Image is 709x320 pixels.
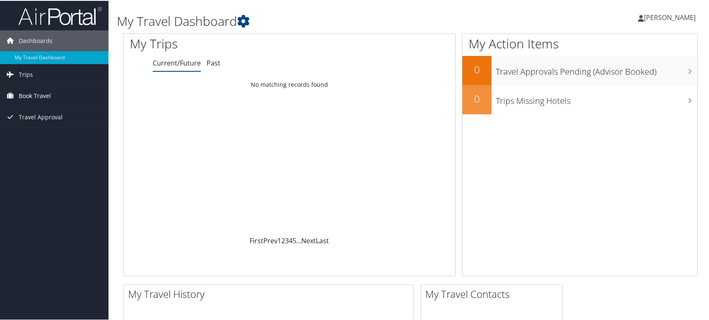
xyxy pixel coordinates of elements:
[293,235,296,244] a: 5
[128,286,413,300] h2: My Travel History
[425,286,562,300] h2: My Travel Contacts
[296,235,301,244] span: …
[19,106,63,127] span: Travel Approval
[644,12,696,21] span: [PERSON_NAME]
[289,235,293,244] a: 4
[462,62,492,76] h2: 0
[462,91,492,105] h2: 0
[124,76,455,91] td: No matching records found
[263,235,278,244] a: Prev
[130,34,311,52] h1: My Trips
[18,5,102,25] img: airportal-logo.png
[496,61,697,77] h3: Travel Approvals Pending (Advisor Booked)
[278,235,281,244] a: 1
[462,84,697,113] a: 0Trips Missing Hotels
[316,235,329,244] a: Last
[301,235,316,244] a: Next
[281,235,285,244] a: 2
[250,235,263,244] a: First
[462,55,697,84] a: 0Travel Approvals Pending (Advisor Booked)
[117,12,508,29] h1: My Travel Dashboard
[19,63,33,84] span: Trips
[462,34,697,52] h1: My Action Items
[496,90,697,106] h3: Trips Missing Hotels
[638,4,704,29] a: [PERSON_NAME]
[207,58,220,67] a: Past
[19,85,51,106] span: Book Travel
[19,30,53,50] span: Dashboards
[153,58,201,67] a: Current/Future
[285,235,289,244] a: 3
